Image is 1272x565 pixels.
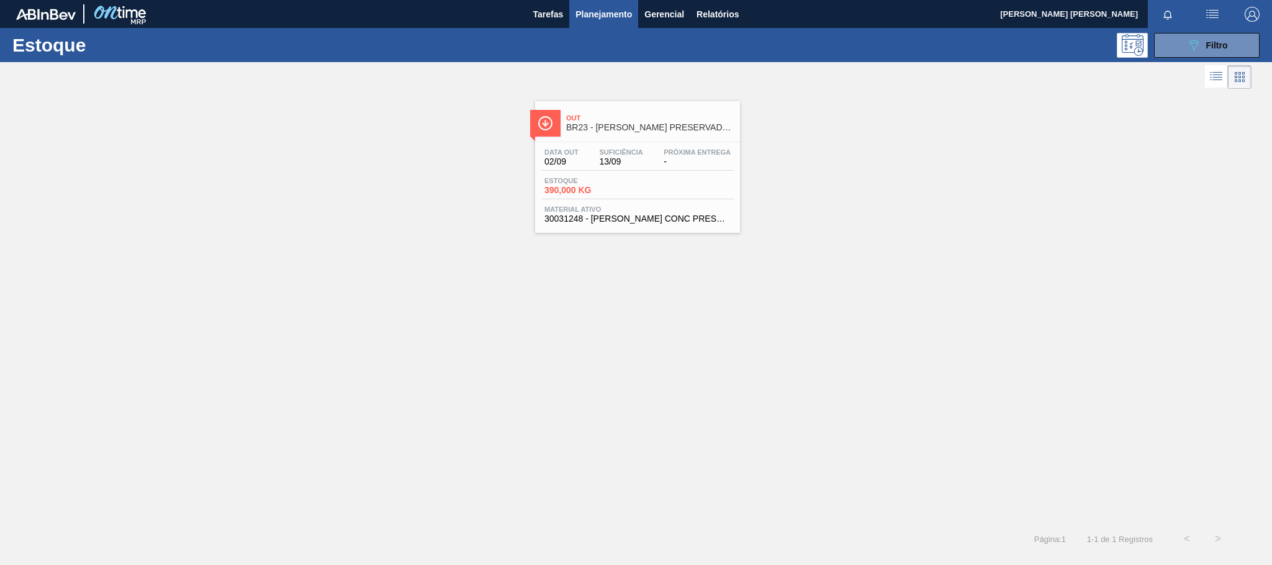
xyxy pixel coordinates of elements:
button: Notificações [1148,6,1188,23]
img: Logout [1245,7,1260,22]
span: Planejamento [575,7,632,22]
img: TNhmsLtSVTkK8tSr43FrP2fwEKptu5GPRR3wAAAABJRU5ErkJggg== [16,9,76,20]
span: Página : 1 [1034,535,1066,544]
button: Filtro [1154,33,1260,58]
button: < [1171,523,1202,554]
span: 02/09 [544,157,579,166]
span: Próxima Entrega [664,148,731,156]
span: Material ativo [544,206,731,213]
div: Visão em Cards [1228,65,1252,89]
div: Pogramando: nenhum usuário selecionado [1117,33,1148,58]
span: BR23 - SUCO LARANJA PRESERVADO 63,5KG [566,123,734,132]
span: Filtro [1206,40,1228,50]
a: ÍconeOutBR23 - [PERSON_NAME] PRESERVADO 63,5KGData out02/09Suficiência13/09Próxima Entrega-Estoqu... [526,92,746,233]
span: 30031248 - SUCO LARANJA CONC PRESV 63 5 KG [544,214,731,224]
span: Relatórios [697,7,739,22]
div: Visão em Lista [1205,65,1228,89]
img: Ícone [538,115,553,131]
span: 13/09 [599,157,643,166]
span: 390,000 KG [544,186,631,195]
span: - [664,157,731,166]
h1: Estoque [12,38,200,52]
span: Estoque [544,177,631,184]
span: Out [566,114,734,122]
span: Tarefas [533,7,563,22]
span: 1 - 1 de 1 Registros [1085,535,1153,544]
button: > [1202,523,1234,554]
span: Data out [544,148,579,156]
span: Gerencial [644,7,684,22]
img: userActions [1205,7,1220,22]
span: Suficiência [599,148,643,156]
